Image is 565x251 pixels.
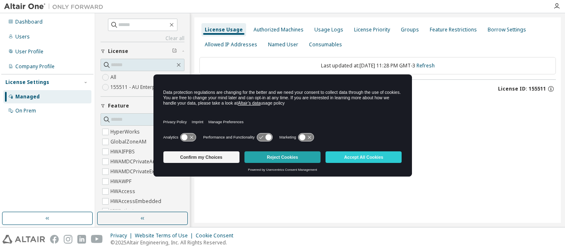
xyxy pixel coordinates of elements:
label: HWAccess [110,186,137,196]
button: License [101,42,184,60]
p: © 2025 Altair Engineering, Inc. All Rights Reserved. [110,239,238,246]
div: License Settings [5,79,49,86]
img: instagram.svg [64,235,72,244]
div: Dashboard [15,19,43,25]
div: Last updated at: [DATE] 11:28 PM GMT-3 [199,57,556,74]
label: HWAIFPBS [110,147,136,157]
button: Feature [101,97,184,115]
div: Consumables [309,41,342,48]
div: License Usage [205,26,243,33]
img: facebook.svg [50,235,59,244]
div: Website Terms of Use [135,232,196,239]
div: Groups [401,26,419,33]
div: Users [15,33,30,40]
div: License Priority [354,26,390,33]
div: Authorized Machines [254,26,304,33]
div: Managed [15,93,40,100]
div: Borrow Settings [488,26,526,33]
label: 155511 - AU Enterprise Suite [110,82,179,92]
label: All [110,72,118,82]
div: Allowed IP Addresses [205,41,257,48]
img: linkedin.svg [77,235,86,244]
div: Feature Restrictions [430,26,477,33]
img: youtube.svg [91,235,103,244]
img: altair_logo.svg [2,235,45,244]
a: Clear all [101,35,184,42]
span: License [108,48,128,55]
span: Feature [108,103,129,109]
div: Privacy [110,232,135,239]
label: HWAWPF [110,177,133,186]
label: HWAMDCPrivateAuthoring [110,157,175,167]
label: GlobalZoneAM [110,137,148,147]
div: Usage Logs [314,26,343,33]
label: HWAccessEmbedded [110,196,163,206]
div: User Profile [15,48,43,55]
label: HyperWorks [110,127,141,137]
div: Named User [268,41,298,48]
label: HWAMDCPrivateExplorerPlus [110,167,181,177]
img: Altair One [4,2,108,11]
span: Clear filter [172,48,177,55]
label: HWActivate [110,206,139,216]
div: On Prem [15,108,36,114]
div: Company Profile [15,63,55,70]
a: Refresh [417,62,435,69]
div: Cookie Consent [196,232,238,239]
span: License ID: 155511 [498,86,546,92]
